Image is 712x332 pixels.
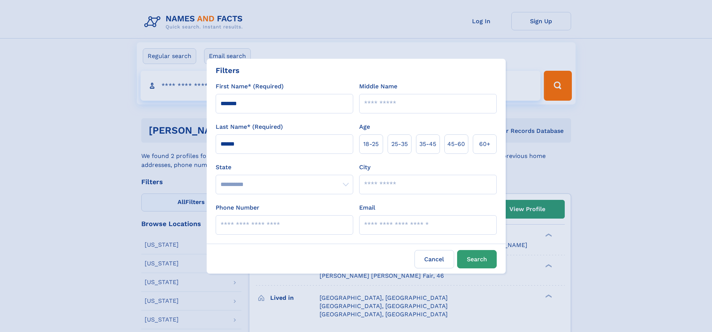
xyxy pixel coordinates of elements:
label: Cancel [414,250,454,268]
label: Last Name* (Required) [216,122,283,131]
span: 25‑35 [391,140,408,149]
span: 35‑45 [419,140,436,149]
label: Age [359,122,370,131]
button: Search [457,250,497,268]
span: 18‑25 [363,140,379,149]
label: Phone Number [216,203,259,212]
div: Filters [216,65,240,76]
span: 60+ [479,140,490,149]
span: 45‑60 [447,140,465,149]
label: Email [359,203,375,212]
label: Middle Name [359,82,397,91]
label: State [216,163,353,172]
label: First Name* (Required) [216,82,284,91]
label: City [359,163,370,172]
